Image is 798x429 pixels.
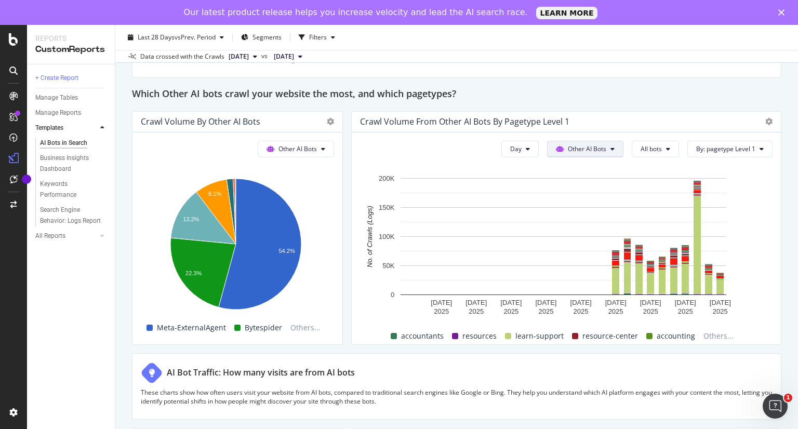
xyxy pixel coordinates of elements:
text: 2025 [713,307,728,315]
text: 2025 [574,307,589,315]
iframe: Intercom live chat [763,394,788,419]
div: Manage Reports [35,108,81,118]
div: Crawl Volume from Other AI Bots by pagetype Level 1 [360,116,569,127]
span: resource-center [582,330,638,342]
a: Discover all the other AI bots tracked in our Knowledge Base article [141,55,335,64]
button: Filters [295,29,339,46]
span: Others... [699,330,738,342]
span: accountants [401,330,444,342]
a: Manage Reports [35,108,108,118]
text: [DATE] [465,299,487,306]
span: vs [261,51,270,61]
div: AI Bot Traffic: How many visits are from AI botsThese charts show how often users visit your webs... [132,353,781,420]
text: [DATE] [605,299,627,306]
button: Other AI Bots [258,141,334,157]
span: Others... [286,321,325,334]
text: 2025 [434,307,449,315]
svg: A chart. [360,173,767,319]
span: Bytespider [245,321,282,334]
text: [DATE] [431,299,452,306]
button: Day [501,141,539,157]
text: 2025 [503,307,518,315]
text: 0 [391,291,394,299]
a: Manage Tables [35,92,108,103]
div: Our latest product release helps you increase velocity and lead the AI search race. [184,7,528,18]
button: [DATE] [270,50,307,63]
a: LEARN MORE [536,7,598,19]
a: Keywords Performance [40,179,108,200]
div: Crawl Volume by Other AI BotsOther AI BotsA chart.Meta-ExternalAgentBytespiderOthers... [132,111,343,345]
button: By: pagetype Level 1 [687,141,773,157]
div: Close [778,9,789,16]
text: 2025 [469,307,484,315]
div: + Create Report [35,73,78,84]
h2: Which Other AI bots crawl your website the most, and which pagetypes? [132,86,456,103]
span: Day [510,144,522,153]
div: Business Insights Dashboard [40,153,100,175]
div: Search Engine Behavior: Logs Report [40,205,101,226]
span: accounting [657,330,695,342]
span: Segments [252,33,282,42]
text: 2025 [678,307,693,315]
text: 100K [379,233,395,240]
div: Crawl Volume by Other AI Bots [141,116,260,127]
text: [DATE] [640,299,661,306]
a: AI Bots in Search [40,138,108,149]
text: [DATE] [710,299,731,306]
a: Templates [35,123,97,133]
text: No. of Crawls (Logs) [366,206,374,267]
a: + Create Report [35,73,108,84]
span: Other AI Bots [278,144,317,153]
text: 2025 [608,307,623,315]
span: resources [462,330,497,342]
text: 150K [379,204,395,211]
text: 8.1% [208,191,221,197]
button: Other AI Bots [547,141,623,157]
text: 13.2% [183,216,199,222]
span: All bots [641,144,662,153]
text: 2025 [539,307,554,315]
text: [DATE] [570,299,592,306]
a: All Reports [35,231,97,242]
div: Reports [35,33,107,44]
div: AI Bots in Search [40,138,87,149]
div: CustomReports [35,44,107,56]
a: Search Engine Behavior: Logs Report [40,205,108,226]
span: Meta-ExternalAgent [157,321,226,334]
div: Keywords Performance [40,179,98,200]
button: All bots [632,141,679,157]
text: 2025 [643,307,658,315]
div: Tooltip anchor [22,175,31,184]
span: Last 28 Days [138,33,175,42]
text: 200K [379,175,395,182]
p: These charts show how often users visit your website from AI bots, compared to traditional search... [141,388,773,406]
span: learn-support [515,330,564,342]
a: Business Insights Dashboard [40,153,108,175]
text: 50K [382,262,394,270]
text: 22.3% [185,270,202,276]
span: 2025 Aug. 22nd [229,52,249,61]
div: Templates [35,123,63,133]
div: Filters [309,33,327,42]
span: vs Prev. Period [175,33,216,42]
span: Other AI Bots [568,144,606,153]
div: Crawl Volume from Other AI Bots by pagetype Level 1DayOther AI BotsAll botsBy: pagetype Level 1A ... [351,111,781,345]
div: Data crossed with the Crawls [140,52,224,61]
span: 2025 Aug. 1st [274,52,294,61]
svg: A chart. [141,173,331,319]
text: [DATE] [500,299,522,306]
span: 1 [784,394,792,402]
div: AI Bot Traffic: How many visits are from AI bots [167,367,355,379]
button: [DATE] [224,50,261,63]
div: Which Other AI bots crawl your website the most, and which pagetypes? [132,86,781,103]
button: Last 28 DaysvsPrev. Period [124,29,228,46]
span: By: pagetype Level 1 [696,144,755,153]
text: [DATE] [535,299,556,306]
button: Segments [237,29,286,46]
div: Manage Tables [35,92,78,103]
div: All Reports [35,231,65,242]
text: [DATE] [675,299,696,306]
text: 54.2% [278,248,295,254]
